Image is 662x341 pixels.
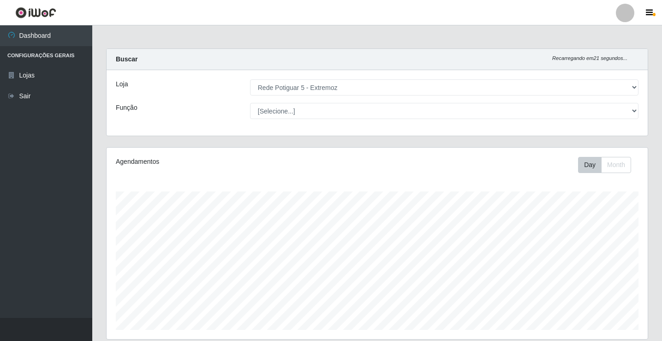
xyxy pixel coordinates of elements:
[116,79,128,89] label: Loja
[116,157,326,167] div: Agendamentos
[116,103,137,113] label: Função
[578,157,638,173] div: Toolbar with button groups
[578,157,602,173] button: Day
[116,55,137,63] strong: Buscar
[601,157,631,173] button: Month
[15,7,56,18] img: CoreUI Logo
[552,55,627,61] i: Recarregando em 21 segundos...
[578,157,631,173] div: First group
